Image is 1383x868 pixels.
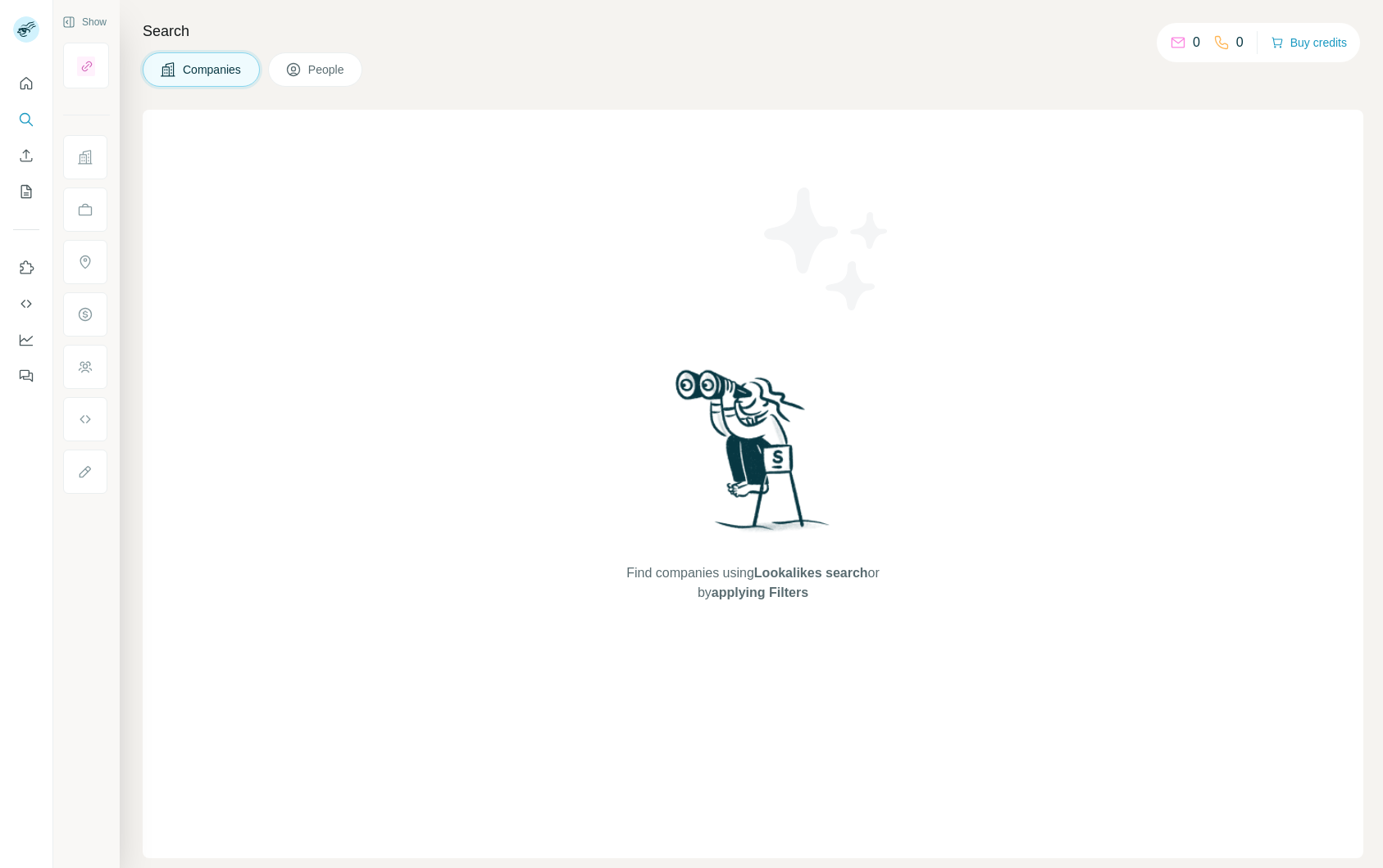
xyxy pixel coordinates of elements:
button: Use Surfe on LinkedIn [13,253,39,283]
button: Search [13,105,39,134]
h4: Search [143,20,1363,43]
p: 0 [1236,33,1244,52]
button: Quick start [13,69,39,98]
p: 0 [1193,33,1200,52]
span: Companies [183,61,243,78]
button: Use Surfe API [13,289,39,319]
button: Buy credits [1271,31,1347,54]
button: Show [51,10,118,34]
img: Surfe Illustration - Woman searching with binoculars [668,365,839,548]
button: Enrich CSV [13,141,39,170]
span: applying Filters [712,585,808,599]
button: Feedback [13,361,39,391]
img: Surfe Illustration - Stars [753,175,901,323]
span: Lookalikes search [754,566,868,580]
span: People [308,61,346,78]
span: Find companies using or by [621,563,884,603]
button: My lists [13,177,39,206]
button: Dashboard [13,325,39,355]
